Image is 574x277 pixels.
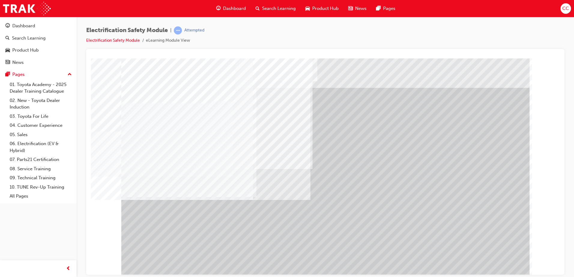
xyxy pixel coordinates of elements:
span: news-icon [348,5,353,12]
span: pages-icon [376,5,381,12]
span: prev-icon [66,265,71,273]
button: DashboardSearch LearningProduct HubNews [2,19,74,69]
span: Search Learning [262,5,296,12]
span: Pages [383,5,395,12]
a: 07. Parts21 Certification [7,155,74,164]
button: CC [560,3,571,14]
a: 02. New - Toyota Dealer Induction [7,96,74,112]
div: Pages [12,71,25,78]
span: news-icon [5,60,10,65]
a: pages-iconPages [371,2,400,15]
span: car-icon [5,48,10,53]
a: 03. Toyota For Life [7,112,74,121]
span: News [355,5,367,12]
span: CC [562,5,569,12]
a: 04. Customer Experience [7,121,74,130]
span: Product Hub [312,5,339,12]
span: guage-icon [5,23,10,29]
a: 06. Electrification (EV & Hybrid) [7,139,74,155]
span: guage-icon [216,5,221,12]
a: Dashboard [2,20,74,31]
a: Electrification Safety Module [86,38,140,43]
div: Dashboard [12,22,35,29]
span: learningRecordVerb_ATTEMPT-icon [174,26,182,34]
div: Attempted [184,28,204,33]
a: car-iconProduct Hub [301,2,343,15]
span: Electrification Safety Module [86,27,168,34]
button: Pages [2,69,74,80]
a: 01. Toyota Academy - 2025 Dealer Training Catalogue [7,80,74,96]
a: search-iconSearch Learning [251,2,301,15]
a: guage-iconDashboard [211,2,251,15]
a: 05. Sales [7,130,74,139]
a: 08. Service Training [7,164,74,174]
span: Dashboard [223,5,246,12]
a: news-iconNews [343,2,371,15]
span: pages-icon [5,72,10,77]
a: Search Learning [2,33,74,44]
span: up-icon [68,71,72,79]
li: eLearning Module View [146,37,190,44]
a: Product Hub [2,45,74,56]
span: search-icon [255,5,260,12]
div: Search Learning [12,35,46,42]
span: search-icon [5,36,10,41]
a: 10. TUNE Rev-Up Training [7,183,74,192]
img: Trak [3,2,51,15]
div: News [12,59,24,66]
span: car-icon [305,5,310,12]
a: 09. Technical Training [7,173,74,183]
a: All Pages [7,192,74,201]
a: News [2,57,74,68]
div: Product Hub [12,47,39,54]
span: | [170,27,171,34]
